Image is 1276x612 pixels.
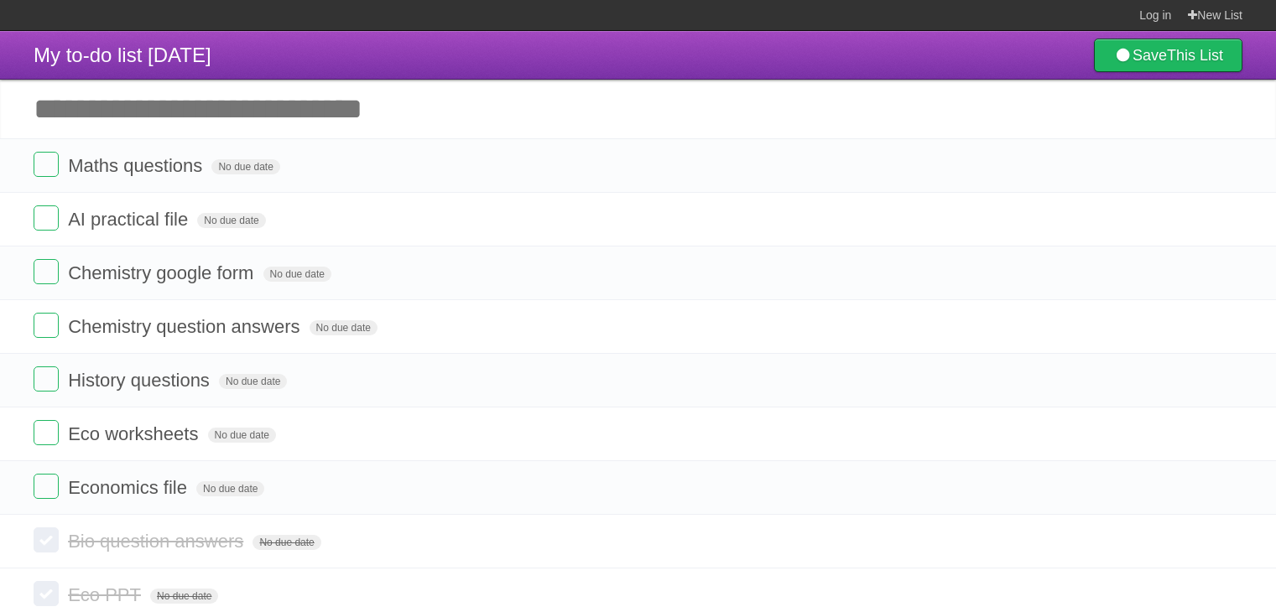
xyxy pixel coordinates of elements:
[263,267,331,282] span: No due date
[211,159,279,174] span: No due date
[219,374,287,389] span: No due date
[68,423,202,444] span: Eco worksheets
[34,259,59,284] label: Done
[34,313,59,338] label: Done
[1167,47,1223,64] b: This List
[34,44,211,66] span: My to-do list [DATE]
[68,209,192,230] span: AI practical file
[1094,39,1242,72] a: SaveThis List
[68,370,214,391] span: History questions
[34,205,59,231] label: Done
[68,584,145,605] span: Eco PPT
[197,213,265,228] span: No due date
[68,531,247,552] span: Bio question answers
[34,527,59,552] label: Done
[34,474,59,499] label: Done
[253,535,320,550] span: No due date
[196,481,264,496] span: No due date
[310,320,378,335] span: No due date
[34,152,59,177] label: Done
[68,316,304,337] span: Chemistry question answers
[34,366,59,392] label: Done
[34,581,59,606] label: Done
[68,262,258,283] span: Chemistry google form
[68,477,191,498] span: Economics file
[34,420,59,445] label: Done
[208,428,276,443] span: No due date
[68,155,206,176] span: Maths questions
[150,589,218,604] span: No due date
